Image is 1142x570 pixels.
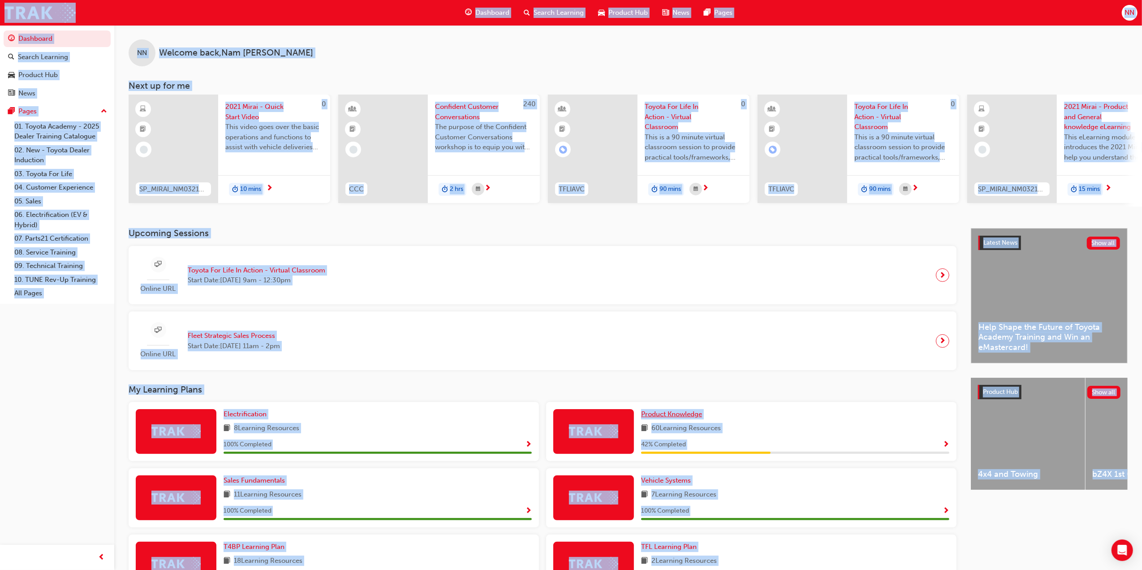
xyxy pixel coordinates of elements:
span: 7 Learning Resources [651,489,716,501]
span: NN [137,48,147,58]
span: 240 [523,100,535,108]
span: calendar-icon [476,184,480,195]
button: Pages [4,103,111,120]
div: Product Hub [18,70,58,80]
span: learningResourceType_ELEARNING-icon [979,104,985,115]
a: 4x4 and Towing [971,378,1085,490]
button: Show Progress [525,439,532,450]
a: Product Hub [4,67,111,83]
img: Trak [4,3,76,23]
span: TFLIAVC [559,184,585,194]
a: Search Learning [4,49,111,65]
span: duration-icon [651,184,658,195]
span: TFLIAVC [768,184,794,194]
span: 2021 Mirai - Quick Start Video [225,102,323,122]
span: Toyota For Life In Action - Virtual Classroom [854,102,952,132]
img: Trak [569,424,618,438]
img: Trak [151,491,201,505]
span: This is a 90 minute virtual classroom session to provide practical tools/frameworks, behaviours a... [854,132,952,163]
span: duration-icon [442,184,448,195]
span: booktick-icon [350,124,356,135]
span: sessionType_ONLINE_URL-icon [155,259,162,270]
span: Show Progress [943,441,949,449]
div: News [18,88,35,99]
span: duration-icon [232,184,238,195]
span: guage-icon [8,35,15,43]
span: duration-icon [1071,184,1077,195]
span: NN [1125,8,1134,18]
a: 0SP_MIRAI_NM0321_VID2021 Mirai - Quick Start VideoThis video goes over the basic operations and f... [129,95,330,203]
span: 60 Learning Resources [651,423,721,434]
h3: My Learning Plans [129,384,957,395]
span: Online URL [136,284,181,294]
span: learningRecordVerb_ENROLL-icon [769,146,777,154]
a: 10. TUNE Rev-Up Training [11,273,111,287]
a: T4BP Learning Plan [224,542,288,552]
span: book-icon [224,556,230,567]
span: Product Hub [608,8,648,18]
span: Online URL [136,349,181,359]
span: car-icon [8,71,15,79]
span: learningRecordVerb_NONE-icon [978,146,987,154]
span: guage-icon [465,7,472,18]
span: pages-icon [704,7,711,18]
span: Product Knowledge [641,410,702,418]
div: Open Intercom Messenger [1112,540,1133,561]
span: booktick-icon [769,124,776,135]
button: Show all [1087,386,1121,399]
span: News [672,8,690,18]
a: Online URLToyota For Life In Action - Virtual ClassroomStart Date:[DATE] 9am - 12:30pm [136,253,949,298]
img: Trak [569,491,618,505]
span: book-icon [641,489,648,501]
span: Toyota For Life In Action - Virtual Classroom [188,265,325,276]
span: Search Learning [534,8,584,18]
span: 11 Learning Resources [234,489,302,501]
span: 42 % Completed [641,440,686,450]
a: 08. Service Training [11,246,111,259]
span: book-icon [224,489,230,501]
a: Vehicle Systems [641,475,694,486]
span: Fleet Strategic Sales Process [188,331,280,341]
span: sessionType_ONLINE_URL-icon [155,325,162,336]
a: 0TFLIAVCToyota For Life In Action - Virtual ClassroomThis is a 90 minute virtual classroom sessio... [548,95,750,203]
a: Product HubShow all [978,385,1120,399]
a: Online URLFleet Strategic Sales ProcessStart Date:[DATE] 11am - 2pm [136,319,949,363]
span: 2 Learning Resources [651,556,717,567]
span: book-icon [641,556,648,567]
span: up-icon [101,106,107,117]
h3: Upcoming Sessions [129,228,957,238]
span: 15 mins [1079,184,1100,194]
span: Start Date: [DATE] 9am - 12:30pm [188,275,325,285]
span: Start Date: [DATE] 11am - 2pm [188,341,280,351]
a: 03. Toyota For Life [11,167,111,181]
a: TFL Learning Plan [641,542,700,552]
span: 90 mins [659,184,681,194]
span: next-icon [1105,185,1112,193]
span: This is a 90 minute virtual classroom session to provide practical tools/frameworks, behaviours a... [645,132,742,163]
a: 02. New - Toyota Dealer Induction [11,143,111,167]
span: 100 % Completed [224,506,271,516]
span: pages-icon [8,108,15,116]
span: learningResourceType_INSTRUCTOR_LED-icon [560,104,566,115]
span: book-icon [641,423,648,434]
a: 06. Electrification (EV & Hybrid) [11,208,111,232]
span: Help Shape the Future of Toyota Academy Training and Win an eMastercard! [978,322,1120,353]
span: learningResourceType_INSTRUCTOR_LED-icon [769,104,776,115]
span: 0 [951,100,955,108]
span: Dashboard [475,8,509,18]
a: 240CCCConfident Customer ConversationsThe purpose of the Confident Customer Conversations worksho... [338,95,540,203]
a: Latest NewsShow all [978,236,1120,250]
span: T4BP Learning Plan [224,543,284,551]
span: news-icon [662,7,669,18]
button: DashboardSearch LearningProduct HubNews [4,29,111,103]
a: Latest NewsShow allHelp Shape the Future of Toyota Academy Training and Win an eMastercard! [971,228,1128,363]
a: Sales Fundamentals [224,475,289,486]
span: Show Progress [525,441,532,449]
span: calendar-icon [903,184,908,195]
span: Vehicle Systems [641,476,691,484]
span: Latest News [983,239,1017,246]
span: This video goes over the basic operations and functions to assist with vehicle deliveries and han... [225,122,323,152]
span: 0 [741,100,745,108]
span: 18 Learning Resources [234,556,302,567]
